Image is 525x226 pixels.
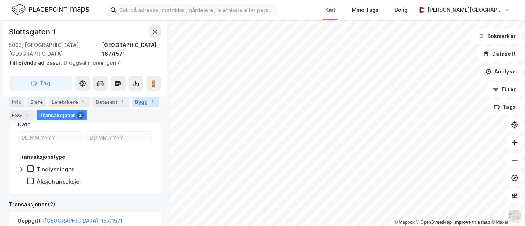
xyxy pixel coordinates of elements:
div: Transaksjoner [37,110,87,120]
input: DD.MM.YYYY [18,132,83,143]
div: Dreggsallmenningen 4 [9,58,155,67]
button: Datasett [477,47,522,61]
a: OpenStreetMap [416,220,452,225]
button: Filter [487,82,522,97]
div: Transaksjonstype [18,153,65,161]
div: Mine Tags [352,6,378,14]
div: Datasett [93,97,129,107]
div: Slottsgaten 1 [9,26,57,38]
a: Mapbox [394,220,415,225]
div: 1 [149,98,157,106]
button: Analyse [479,64,522,79]
div: Kart [325,6,336,14]
div: 2 [77,112,84,119]
div: 1 [79,98,87,106]
a: Improve this map [454,220,490,225]
div: Bygg [132,97,159,107]
div: Aksjetransaksjon [37,178,83,185]
div: [PERSON_NAME][GEOGRAPHIC_DATA] [428,6,501,14]
img: logo.f888ab2527a4732fd821a326f86c7f29.svg [12,3,89,16]
input: DD.MM.YYYY [87,132,151,143]
input: Søk på adresse, matrikkel, gårdeiere, leietakere eller personer [116,4,277,16]
div: Tinglysninger [37,166,74,173]
div: ESG [9,110,34,120]
div: Dato [18,120,31,129]
div: Transaksjoner (2) [9,200,161,209]
div: Bolig [395,6,408,14]
div: Eiere [27,97,46,107]
div: 1 [119,98,126,106]
div: 1 [23,112,31,119]
button: Bokmerker [472,29,522,44]
button: Tags [488,100,522,114]
span: Tilhørende adresser: [9,59,64,66]
div: Leietakere [49,97,90,107]
div: Info [9,97,24,107]
a: [GEOGRAPHIC_DATA], 167/1571 [44,218,123,224]
div: 5003, [GEOGRAPHIC_DATA], [GEOGRAPHIC_DATA] [9,41,102,58]
iframe: Chat Widget [488,191,525,226]
button: Tag [9,76,72,91]
div: [GEOGRAPHIC_DATA], 167/1571 [102,41,161,58]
